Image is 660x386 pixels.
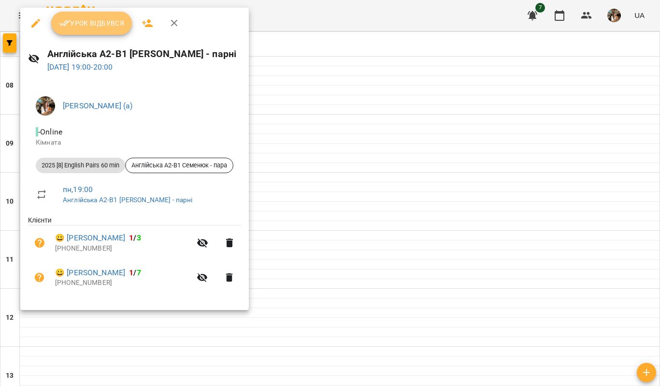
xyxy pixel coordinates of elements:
[47,62,113,72] a: [DATE] 19:00-20:00
[125,158,233,173] div: Англійська А2-В1 Семенюк - пара
[55,278,191,288] p: [PHONE_NUMBER]
[129,268,141,277] b: /
[129,268,133,277] span: 1
[55,232,125,244] a: 😀 [PERSON_NAME]
[36,96,55,116] img: bab909270f41ff6b6355ba0ec2268f93.jpg
[28,266,51,289] button: Візит ще не сплачено. Додати оплату?
[28,215,241,298] ul: Клієнти
[55,267,125,279] a: 😀 [PERSON_NAME]
[126,161,233,170] span: Англійська А2-В1 Семенюк - пара
[36,138,233,148] p: Кімната
[137,233,141,242] span: 3
[137,268,141,277] span: 7
[63,185,93,194] a: пн , 19:00
[63,101,133,110] a: [PERSON_NAME] (а)
[129,233,133,242] span: 1
[63,196,193,204] a: Англійська А2-В1 [PERSON_NAME] - парні
[36,127,64,136] span: - Online
[59,17,125,29] span: Урок відбувся
[47,46,241,61] h6: Англійська А2-В1 [PERSON_NAME] - парні
[51,12,132,35] button: Урок відбувся
[55,244,191,253] p: [PHONE_NUMBER]
[36,161,125,170] span: 2025 [8] English Pairs 60 min
[129,233,141,242] b: /
[28,231,51,254] button: Візит ще не сплачено. Додати оплату?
